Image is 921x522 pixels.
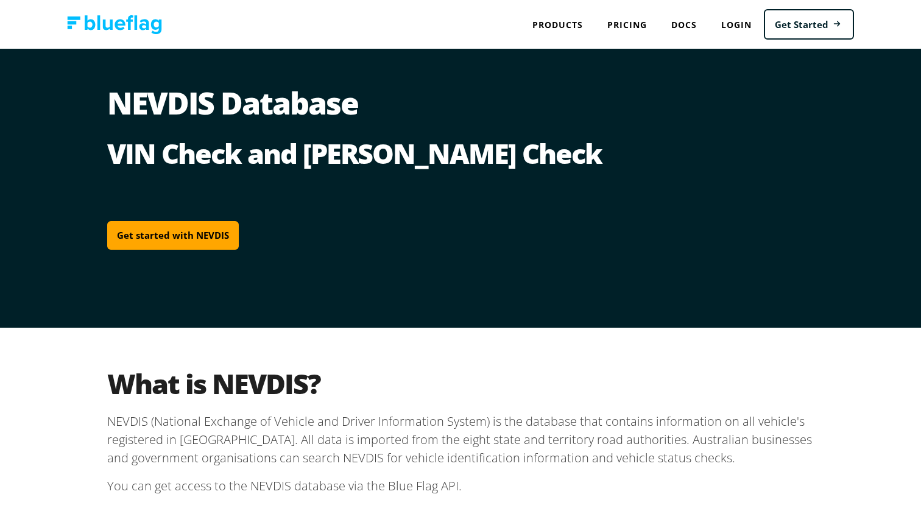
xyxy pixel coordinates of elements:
img: Blue Flag logo [67,15,162,34]
p: You can get access to the NEVDIS database via the Blue Flag API. [107,467,814,505]
a: Login to Blue Flag application [709,12,764,37]
a: Pricing [595,12,659,37]
a: Docs [659,12,709,37]
h2: VIN Check and [PERSON_NAME] Check [107,136,814,170]
h2: What is NEVDIS? [107,367,814,400]
p: NEVDIS (National Exchange of Vehicle and Driver Information System) is the database that contains... [107,412,814,467]
div: Products [520,12,595,37]
a: Get started with NEVDIS [107,221,239,250]
a: Get Started [764,9,854,40]
h1: NEVDIS Database [107,88,814,136]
